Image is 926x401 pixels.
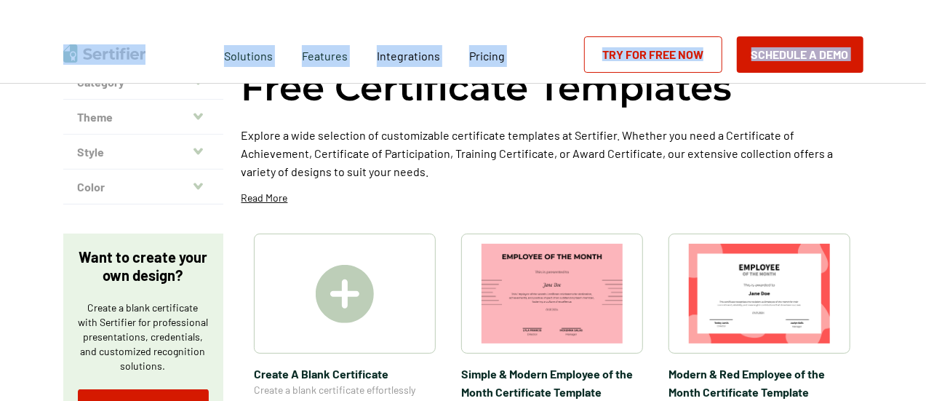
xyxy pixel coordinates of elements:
[469,49,505,63] span: Pricing
[584,36,722,73] a: Try for Free Now
[377,45,440,63] a: Integrations
[63,44,145,63] img: Sertifier | Digital Credentialing Platform
[377,49,440,63] span: Integrations
[302,45,348,63] span: Features
[469,45,505,63] a: Pricing
[242,191,288,205] p: Read More
[63,135,223,170] button: Style
[689,244,830,344] img: Modern & Red Employee of the Month Certificate Template
[316,265,374,323] img: Create A Blank Certificate
[78,301,209,373] p: Create a blank certificate with Sertifier for professional presentations, credentials, and custom...
[461,365,643,401] span: Simple & Modern Employee of the Month Certificate Template
[242,64,733,111] h1: Free Certificate Templates
[254,365,436,383] span: Create A Blank Certificate
[78,248,209,285] p: Want to create your own design?
[853,331,926,401] iframe: Chat Widget
[668,365,850,401] span: Modern & Red Employee of the Month Certificate Template
[63,100,223,135] button: Theme
[63,170,223,205] button: Color
[224,45,273,63] span: Solutions
[242,126,863,180] p: Explore a wide selection of customizable certificate templates at Sertifier. Whether you need a C...
[482,244,623,344] img: Simple & Modern Employee of the Month Certificate Template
